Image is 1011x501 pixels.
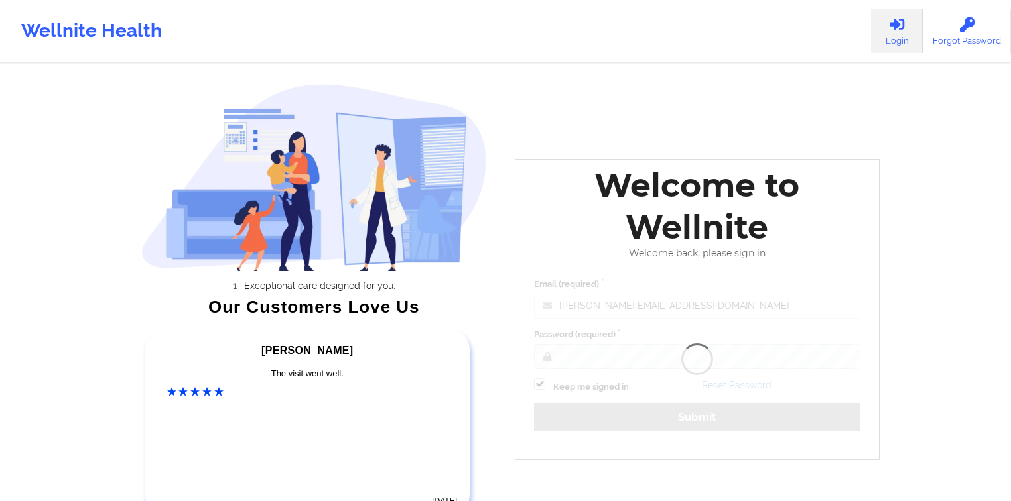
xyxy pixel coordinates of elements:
a: Forgot Password [923,9,1011,53]
div: The visit went well. [167,367,448,380]
li: Exceptional care designed for you. [153,280,487,291]
div: Welcome back, please sign in [525,248,870,259]
div: Welcome to Wellnite [525,164,870,248]
a: Login [871,9,923,53]
span: [PERSON_NAME] [261,345,353,356]
img: wellnite-auth-hero_200.c722682e.png [141,83,488,271]
div: Our Customers Love Us [141,300,488,313]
